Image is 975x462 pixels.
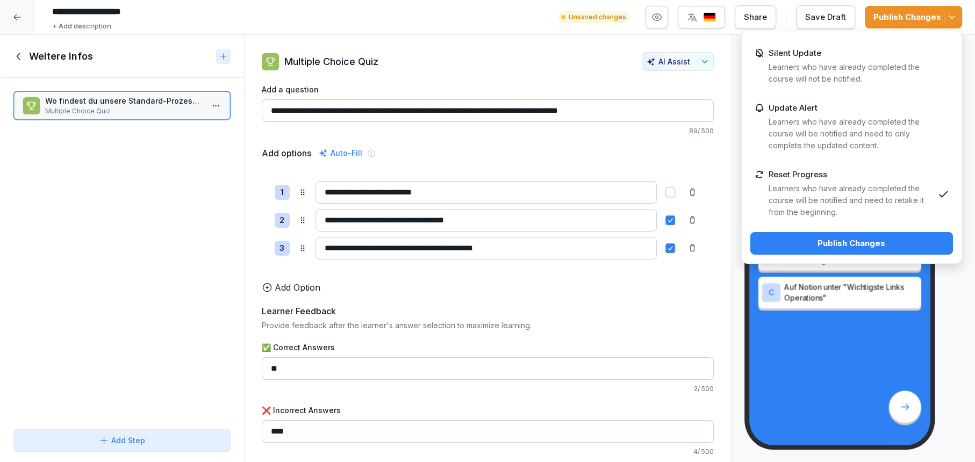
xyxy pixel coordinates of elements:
p: 89 / 500 [262,126,714,136]
p: Learners who have already completed the course will be notified and need to only complete the upd... [769,116,934,151]
p: Wo findest du unsere Standard-Prozesse und Step-by-Step Anleitung zum Onboarding Prozess? [45,95,203,106]
img: de.svg [703,12,716,23]
p: Multiple Choice Quiz [284,54,378,69]
div: AI Assist [647,57,709,66]
button: Share [735,5,776,29]
div: Share [744,11,767,23]
div: Add Step [98,435,145,446]
p: Reset Progress [769,170,827,179]
button: AI Assist [642,52,714,71]
div: Publish Changes [759,237,944,249]
p: + Add description [52,21,111,32]
p: Update Alert [769,103,818,113]
p: 3 [279,242,284,255]
button: Add Step [13,429,231,452]
p: 2 / 500 [262,384,714,394]
button: Publish Changes [865,6,962,28]
label: ❌ Incorrect Answers [262,405,714,416]
p: C [768,288,773,297]
p: Add Option [275,281,320,294]
p: Learners who have already completed the course will not be notified. [769,61,934,85]
p: Silent Update [769,48,821,58]
h5: Add options [262,147,311,160]
div: Publish Changes [873,11,954,23]
div: Auto-Fill [317,147,364,160]
div: Save Draft [805,11,846,23]
label: ✅ Correct Answers [262,342,714,353]
p: Unsaved changes [569,12,626,22]
p: Auf Notion unter "Wichtigste Links Operations" [784,281,917,304]
p: 1 [281,186,284,199]
div: Wo findest du unsere Standard-Prozesse und Step-by-Step Anleitung zum Onboarding Prozess?Multiple... [13,91,231,120]
p: Auf Notion unter "How to: Onboarding" [784,244,917,266]
h1: Weitere Infos [29,50,93,63]
p: Learners who have already completed the course will be notified and need to retake it from the be... [769,183,934,218]
p: 4 / 500 [262,447,714,457]
button: Publish Changes [750,232,953,255]
h5: Learner Feedback [262,305,336,317]
button: Save Draft [796,5,855,29]
label: Add a question [262,84,714,95]
p: Multiple Choice Quiz [45,106,203,116]
p: 2 [279,214,284,227]
p: Provide feedback after the learner's answer selection to maximize learning. [262,320,714,331]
